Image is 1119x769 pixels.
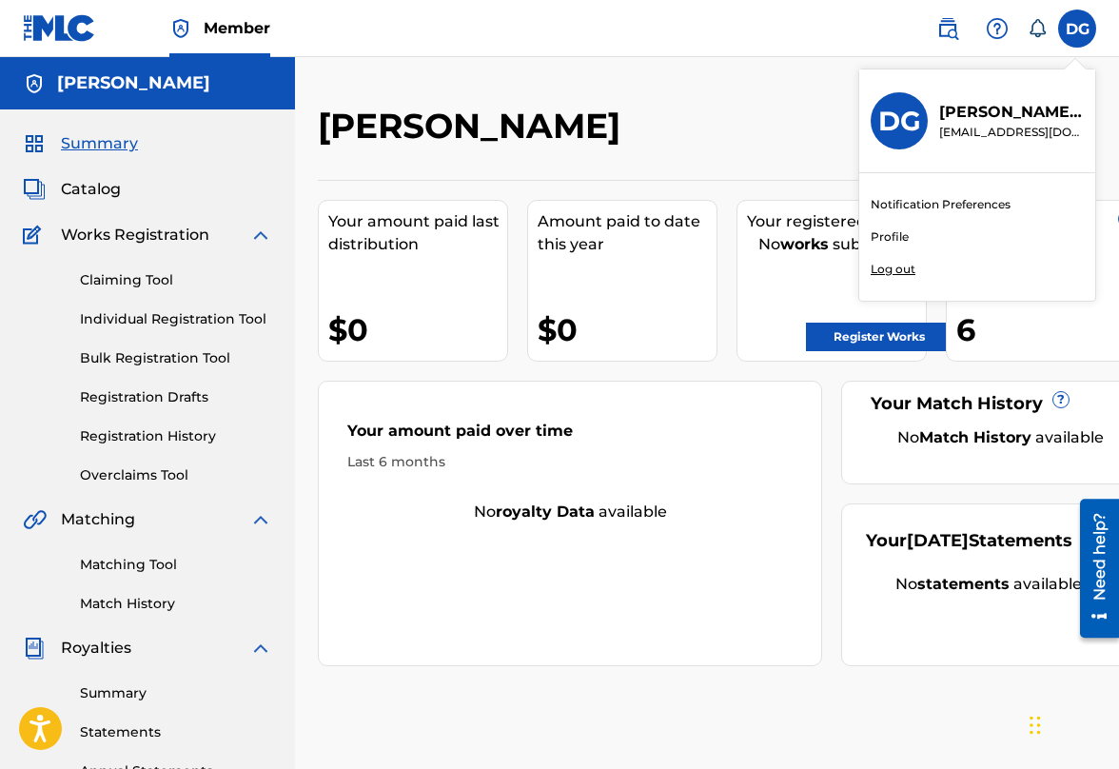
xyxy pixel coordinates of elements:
[61,132,138,155] span: Summary
[890,426,1111,449] div: No available
[80,309,272,329] a: Individual Registration Tool
[538,308,717,351] div: $0
[23,132,46,155] img: Summary
[919,428,1031,446] strong: Match History
[249,224,272,246] img: expand
[23,132,138,155] a: SummarySummary
[538,210,717,256] div: Amount paid to date this year
[61,224,209,246] span: Works Registration
[936,17,959,40] img: search
[61,637,131,660] span: Royalties
[939,124,1084,141] p: tapedave@comcast.net
[866,528,1072,554] div: Your Statements
[80,722,272,742] a: Statements
[23,178,46,201] img: Catalog
[80,348,272,368] a: Bulk Registration Tool
[57,72,210,94] h5: David L Greenberg
[1024,678,1119,769] iframe: Chat Widget
[328,308,507,351] div: $0
[917,575,1010,593] strong: statements
[986,17,1009,40] img: help
[1053,392,1069,407] span: ?
[747,233,926,256] div: No submitted
[806,323,952,351] a: Register Works
[80,270,272,290] a: Claiming Tool
[23,72,46,95] img: Accounts
[929,10,967,48] a: Public Search
[249,508,272,531] img: expand
[80,594,272,614] a: Match History
[23,178,121,201] a: CatalogCatalog
[871,196,1011,213] a: Notification Preferences
[169,17,192,40] img: Top Rightsholder
[978,10,1016,48] div: Help
[318,105,630,148] h2: [PERSON_NAME]
[23,508,47,531] img: Matching
[61,178,121,201] span: Catalog
[61,508,135,531] span: Matching
[80,683,272,703] a: Summary
[939,101,1084,124] p: David Greenberg
[80,387,272,407] a: Registration Drafts
[871,261,915,278] p: Log out
[1028,19,1047,38] div: Notifications
[23,637,46,660] img: Royalties
[907,530,969,551] span: [DATE]
[871,228,909,246] a: Profile
[319,501,821,523] div: No available
[328,210,507,256] div: Your amount paid last distribution
[1066,492,1119,645] iframe: Resource Center
[866,573,1111,596] div: No available
[80,555,272,575] a: Matching Tool
[347,452,793,472] div: Last 6 months
[747,210,926,233] div: Your registered works
[204,17,270,39] span: Member
[249,637,272,660] img: expand
[780,235,829,253] strong: works
[80,426,272,446] a: Registration History
[347,420,793,452] div: Your amount paid over time
[80,465,272,485] a: Overclaims Tool
[878,105,921,138] h3: DG
[1030,697,1041,754] div: Drag
[1058,10,1096,48] div: User Menu
[496,503,595,521] strong: royalty data
[23,224,48,246] img: Works Registration
[23,14,96,42] img: MLC Logo
[866,391,1111,417] div: Your Match History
